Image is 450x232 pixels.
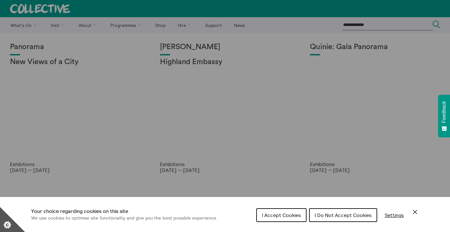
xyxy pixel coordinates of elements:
button: I Accept Cookies [256,208,307,222]
button: Feedback - Show survey [438,95,450,137]
span: I Do Not Accept Cookies [315,212,372,218]
span: I Accept Cookies [262,212,301,218]
h1: Your choice regarding cookies on this site [31,207,217,215]
button: I Do Not Accept Cookies [309,208,377,222]
span: Settings [385,212,404,218]
button: Settings [380,209,409,221]
p: We use cookies to optimise site functionality and give you the best possible experience. [31,215,217,222]
button: Close Cookie Control [411,208,419,216]
span: Feedback [441,101,447,123]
